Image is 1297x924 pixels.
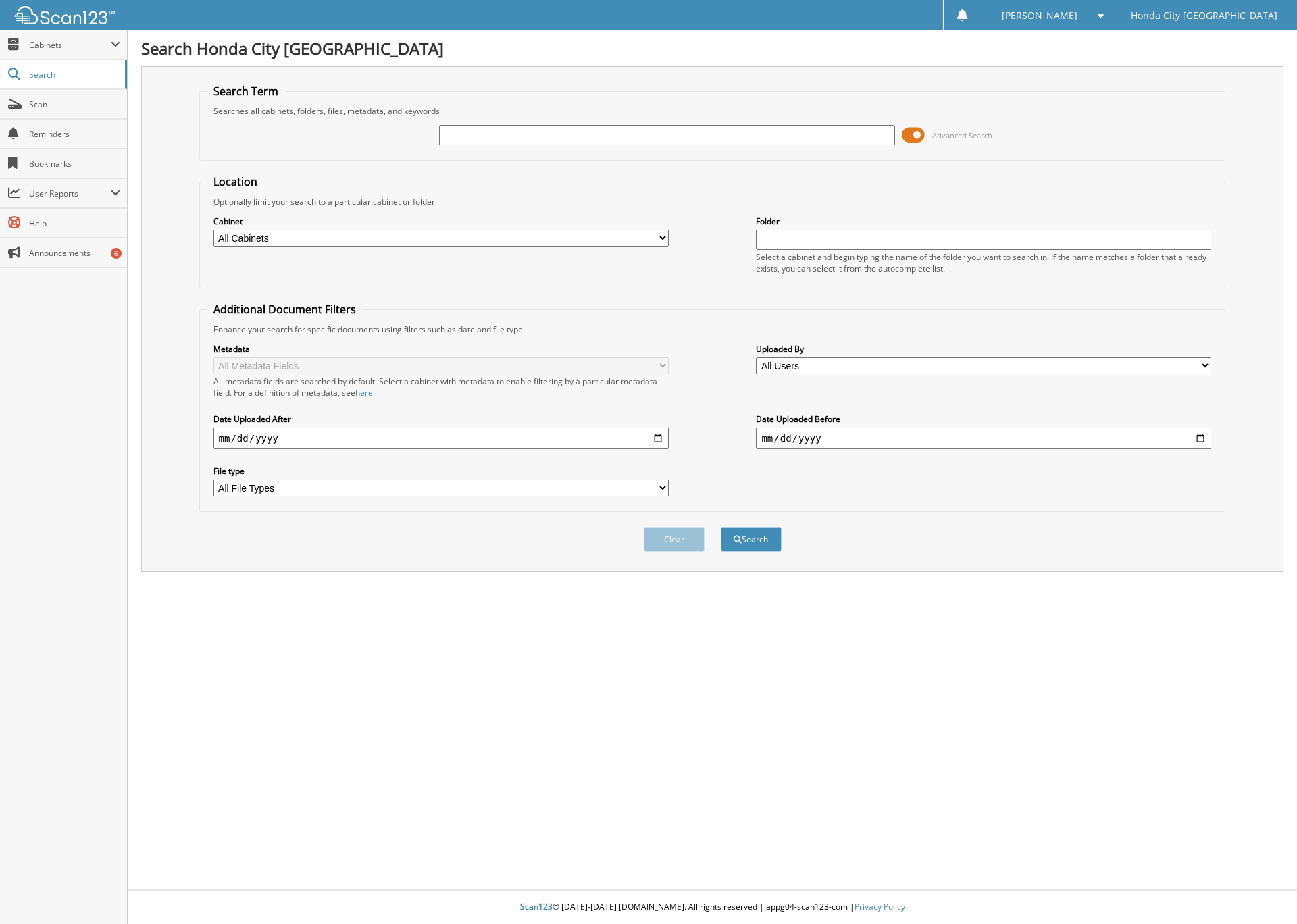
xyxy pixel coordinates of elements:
label: File type [213,465,669,477]
div: Enhance your search for specific documents using filters such as date and file type. [207,324,1219,335]
span: Scan123 [520,901,553,913]
label: Uploaded By [756,343,1211,355]
input: end [756,428,1211,449]
label: Cabinet [213,215,669,227]
span: Reminders [29,128,120,140]
span: User Reports [29,188,111,199]
span: [PERSON_NAME] [1002,11,1077,20]
span: Cabinets [29,39,111,51]
span: Scan [29,99,120,110]
label: Date Uploaded Before [756,413,1211,425]
div: Optionally limit your search to a particular cabinet or folder [207,196,1219,207]
button: Clear [644,527,705,552]
span: Advanced Search [932,130,992,140]
div: © [DATE]-[DATE] [DOMAIN_NAME]. All rights reserved | appg04-scan123-com | [128,891,1297,924]
h1: Search Honda City [GEOGRAPHIC_DATA] [141,37,1283,59]
input: start [213,428,669,449]
div: Select a cabinet and begin typing the name of the folder you want to search in. If the name match... [756,251,1211,274]
span: Announcements [29,247,120,259]
legend: Location [207,174,264,189]
img: scan123-logo-white.svg [14,6,115,24]
label: Folder [756,215,1211,227]
a: here [355,387,373,399]
span: Bookmarks [29,158,120,170]
a: Privacy Policy [855,901,905,913]
label: Date Uploaded After [213,413,669,425]
legend: Search Term [207,84,285,99]
div: 6 [111,248,122,259]
span: Search [29,69,118,80]
legend: Additional Document Filters [207,302,363,317]
span: Honda City [GEOGRAPHIC_DATA] [1131,11,1277,20]
button: Search [721,527,782,552]
span: Help [29,217,120,229]
div: Searches all cabinets, folders, files, metadata, and keywords [207,105,1219,117]
div: All metadata fields are searched by default. Select a cabinet with metadata to enable filtering b... [213,376,669,399]
label: Metadata [213,343,669,355]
